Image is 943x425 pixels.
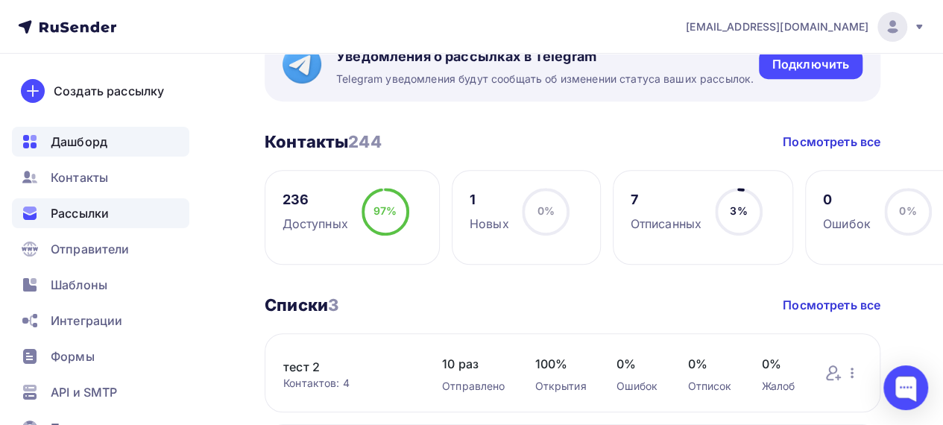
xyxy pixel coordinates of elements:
div: Ошибок [616,379,657,394]
span: 10 раз [442,355,505,373]
span: 3% [730,204,747,217]
div: Отправлено [442,379,505,394]
span: 100% [534,355,586,373]
a: тест 2 [283,358,412,376]
a: Контакты [12,163,189,192]
span: Интеграции [51,312,122,330]
div: Создать рассылку [54,82,164,100]
a: Формы [12,341,189,371]
span: 0% [537,204,555,217]
span: API и SMTP [51,383,117,401]
div: Новых [470,215,509,233]
div: 236 [283,191,348,209]
h3: Списки [265,295,338,315]
div: 7 [630,191,701,209]
div: Жалоб [761,379,795,394]
span: 0% [687,355,731,373]
span: Telegram уведомления будут сообщать об изменении статуса ваших рассылок. [336,72,754,86]
span: Контакты [51,169,108,186]
a: Шаблоны [12,270,189,300]
span: Отправители [51,240,130,258]
a: Рассылки [12,198,189,228]
span: [EMAIL_ADDRESS][DOMAIN_NAME] [686,19,868,34]
a: [EMAIL_ADDRESS][DOMAIN_NAME] [686,12,925,42]
span: Шаблоны [51,276,107,294]
div: 0 [823,191,871,209]
span: 97% [373,204,397,217]
span: Рассылки [51,204,109,222]
div: Доступных [283,215,348,233]
a: Посмотреть все [783,133,880,151]
div: Контактов: 4 [283,376,412,391]
div: Подключить [772,56,849,73]
span: 3 [328,295,338,315]
div: 1 [470,191,509,209]
span: Формы [51,347,95,365]
span: 244 [348,132,381,151]
span: 0% [616,355,657,373]
a: Отправители [12,234,189,264]
span: 0% [899,204,916,217]
a: Посмотреть все [783,296,880,314]
div: Отписанных [630,215,701,233]
div: Отписок [687,379,731,394]
div: Открытия [534,379,586,394]
div: Ошибок [823,215,871,233]
span: 0% [761,355,795,373]
a: Дашборд [12,127,189,157]
span: Дашборд [51,133,107,151]
h3: Контакты [265,131,382,152]
span: Уведомления о рассылках в Telegram [336,48,754,66]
